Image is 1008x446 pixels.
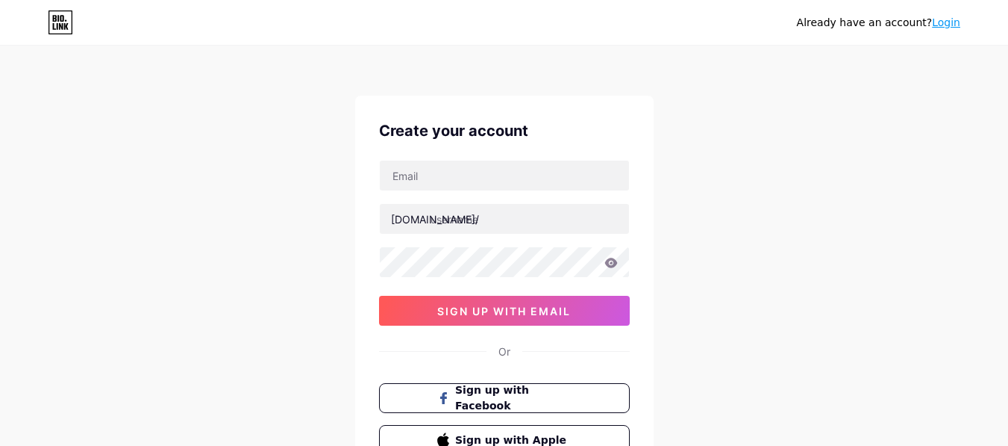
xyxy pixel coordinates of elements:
[932,16,960,28] a: Login
[498,344,510,359] div: Or
[380,161,629,191] input: Email
[437,305,571,318] span: sign up with email
[379,296,630,326] button: sign up with email
[380,204,629,234] input: username
[379,120,630,142] div: Create your account
[797,15,960,31] div: Already have an account?
[379,383,630,413] button: Sign up with Facebook
[391,211,479,227] div: [DOMAIN_NAME]/
[455,382,571,414] span: Sign up with Facebook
